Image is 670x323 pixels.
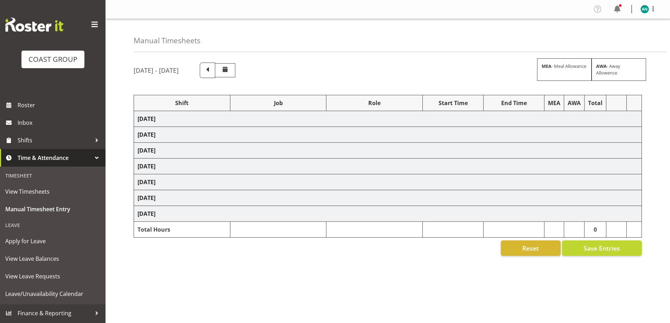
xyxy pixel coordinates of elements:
[487,99,541,107] div: End Time
[5,18,63,32] img: Rosterit website logo
[5,204,100,214] span: Manual Timesheet Entry
[134,143,642,159] td: [DATE]
[522,244,539,253] span: Reset
[426,99,480,107] div: Start Time
[134,66,179,74] h5: [DATE] - [DATE]
[18,100,102,110] span: Roster
[592,58,646,81] div: - Away Allowence
[134,111,642,127] td: [DATE]
[2,285,104,303] a: Leave/Unavailability Calendar
[134,190,642,206] td: [DATE]
[330,99,419,107] div: Role
[18,153,91,163] span: Time & Attendance
[134,127,642,143] td: [DATE]
[134,159,642,174] td: [DATE]
[537,58,592,81] div: - Meal Allowance
[5,289,100,299] span: Leave/Unavailability Calendar
[134,206,642,222] td: [DATE]
[5,253,100,264] span: View Leave Balances
[583,244,620,253] span: Save Entries
[640,5,649,13] img: andreana-norris9931.jpg
[548,99,560,107] div: MEA
[18,308,91,318] span: Finance & Reporting
[585,222,606,238] td: 0
[596,63,607,69] strong: AWA
[562,240,642,256] button: Save Entries
[2,267,104,285] a: View Leave Requests
[5,236,100,246] span: Apply for Leave
[5,186,100,197] span: View Timesheets
[2,168,104,183] div: Timesheet
[542,63,551,69] strong: MEA
[28,54,77,65] div: COAST GROUP
[138,99,226,107] div: Shift
[134,174,642,190] td: [DATE]
[2,232,104,250] a: Apply for Leave
[18,117,102,128] span: Inbox
[588,99,602,107] div: Total
[2,250,104,267] a: View Leave Balances
[2,218,104,232] div: Leave
[5,271,100,282] span: View Leave Requests
[134,222,230,238] td: Total Hours
[234,99,323,107] div: Job
[134,37,200,45] h4: Manual Timesheets
[2,183,104,200] a: View Timesheets
[2,200,104,218] a: Manual Timesheet Entry
[18,135,91,146] span: Shifts
[501,240,561,256] button: Reset
[568,99,581,107] div: AWA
